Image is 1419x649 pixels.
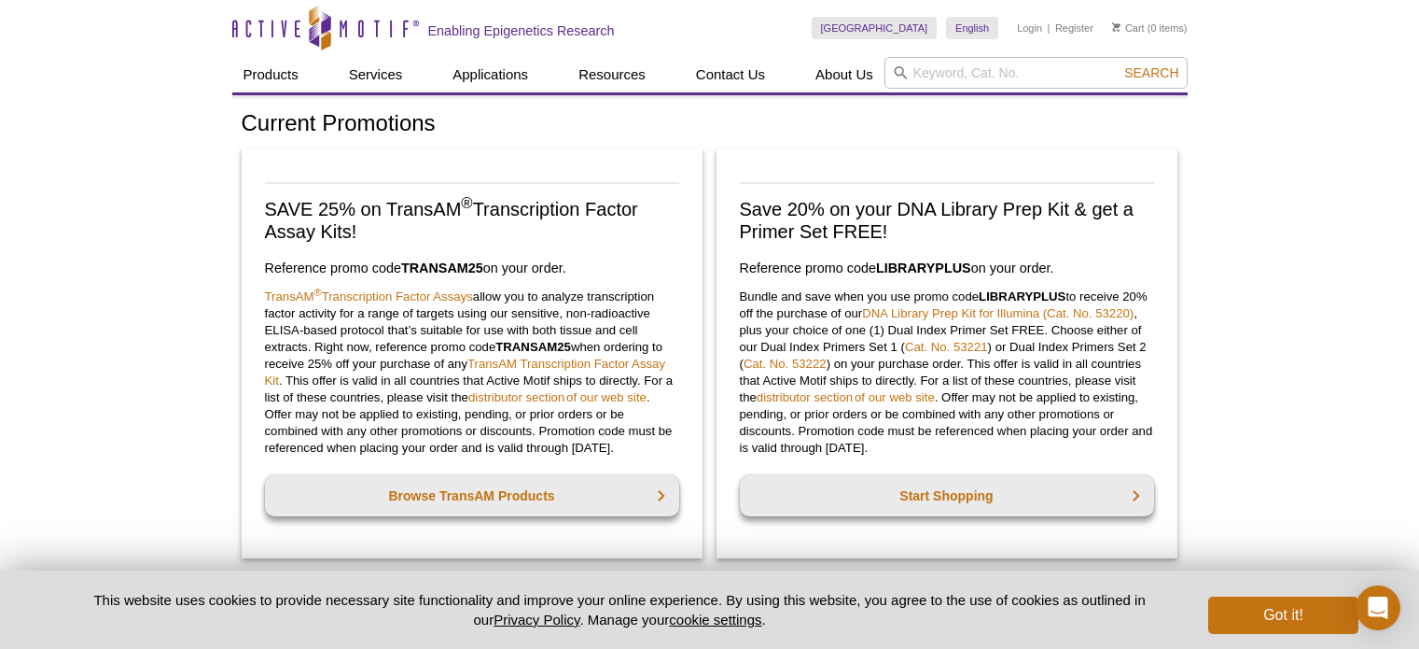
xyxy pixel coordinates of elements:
img: Your Cart [1112,22,1120,32]
a: About Us [804,57,884,92]
a: English [946,17,998,39]
h2: SAVE 25% on TransAM Transcription Factor Assay Kits! [265,198,679,243]
h2: Save 20% on your DNA Library Prep Kit & get a Primer Set FREE! [740,198,1154,243]
input: Keyword, Cat. No. [884,57,1188,89]
img: Save on our DNA Library Prep Kit [740,182,1154,184]
p: This website uses cookies to provide necessary site functionality and improve your online experie... [62,590,1178,629]
div: Open Intercom Messenger [1356,586,1400,630]
a: Register [1055,21,1093,35]
img: Save on TransAM [265,182,679,184]
a: Applications [441,57,539,92]
a: Cart [1112,21,1145,35]
a: Services [338,57,414,92]
a: Login [1017,21,1042,35]
a: distributor section of our web site [757,390,935,404]
a: Cat. No. 53221 [905,340,988,354]
li: | [1048,17,1050,39]
strong: LIBRARYPLUS [979,289,1065,303]
h2: Enabling Epigenetics Research [428,22,615,39]
a: Products [232,57,310,92]
h1: Current Promotions [242,111,1178,138]
h3: Reference promo code on your order. [265,257,679,279]
strong: TRANSAM25 [495,340,571,354]
h3: Reference promo code on your order. [740,257,1154,279]
a: [GEOGRAPHIC_DATA] [812,17,938,39]
a: Start Shopping [740,475,1154,516]
button: Got it! [1208,597,1357,634]
li: (0 items) [1112,17,1188,39]
a: Privacy Policy [494,612,579,628]
a: distributor section of our web site [468,390,647,404]
a: Contact Us [685,57,776,92]
p: allow you to analyze transcription factor activity for a range of targets using our sensitive, no... [265,289,679,457]
sup: ® [314,287,322,298]
button: Search [1119,64,1184,81]
a: TransAM®Transcription Factor Assays [265,289,473,303]
strong: LIBRARYPLUS [876,261,971,275]
p: Bundle and save when you use promo code to receive 20% off the purchase of our , plus your choice... [740,289,1154,457]
strong: TRANSAM25 [401,261,483,275]
sup: ® [461,195,472,213]
a: Browse TransAM Products [265,475,679,516]
button: cookie settings [669,612,761,628]
a: DNA Library Prep Kit for Illumina (Cat. No. 53220) [862,306,1134,320]
a: Cat. No. 53222 [744,357,827,371]
span: Search [1124,65,1178,80]
a: Resources [567,57,657,92]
